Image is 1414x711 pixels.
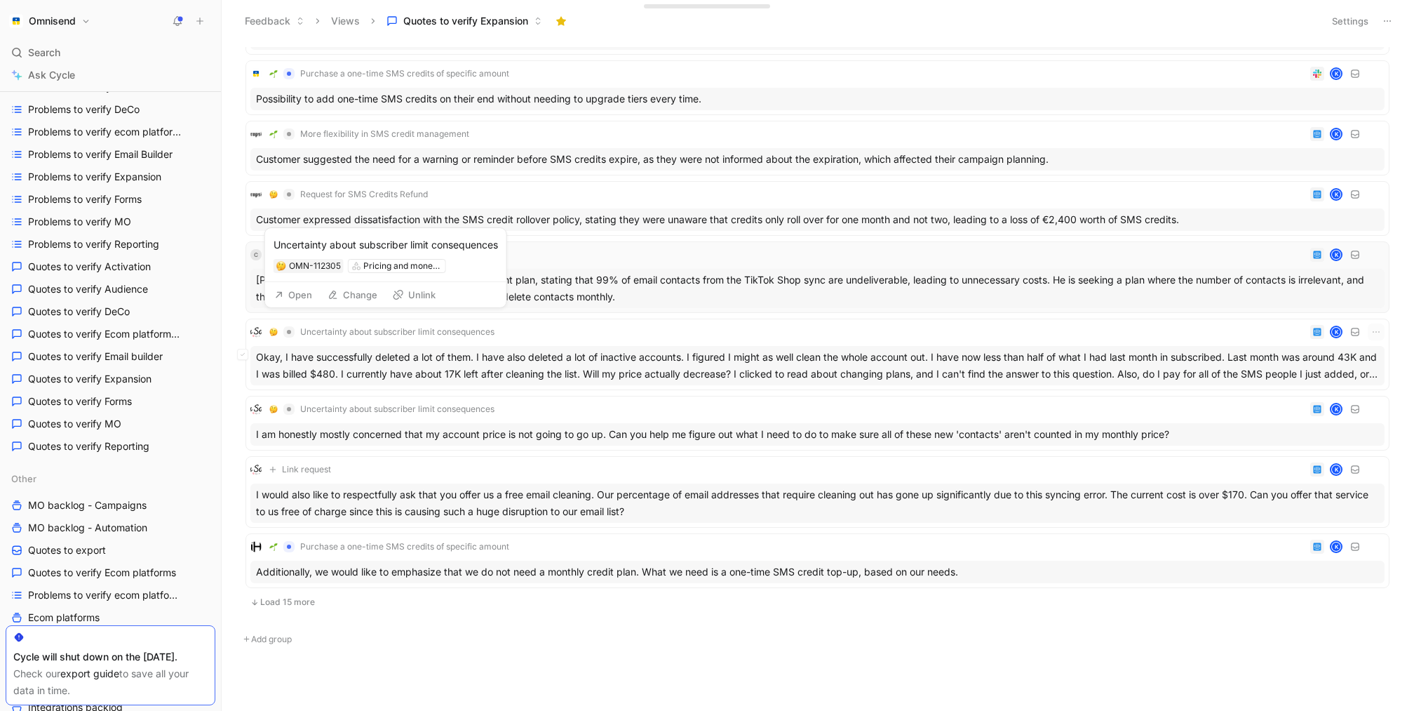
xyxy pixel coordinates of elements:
img: logo [250,326,262,338]
button: Link request [264,461,336,478]
div: I would also like to respectfully ask that you offer us a free email cleaning. Our percentage of ... [250,484,1385,523]
button: 🤔Uncertainty about subscriber limit consequences [264,401,499,418]
span: Quotes to verify Email builder [28,350,163,364]
span: Quotes to verify MO [28,417,121,431]
span: Quotes to verify Forms [28,394,132,408]
a: Quotes to verify Expansion [6,368,215,390]
a: Quotes to verify Reporting [6,436,215,457]
img: 🤔 [269,328,278,336]
span: MO backlog - Automation [28,521,147,535]
div: Uncertainty about subscriber limit consequences [274,237,498,253]
div: C [250,249,262,260]
img: 🌱 [269,543,278,551]
span: Problems to verify Expansion [28,170,161,184]
a: Problems to verify Email Builder [6,144,215,165]
button: 🤔Uncertainty about subscriber limit consequences [264,324,499,340]
span: Problems to verify Forms [28,192,142,206]
span: Problems to verify DeCo [28,102,140,117]
div: K [1331,190,1341,199]
div: K [1331,129,1341,139]
span: Problems to verify MO [28,215,131,229]
a: export guide [60,667,119,679]
button: 🌱Purchase a one-time SMS credits of specific amount [264,538,514,555]
div: K [1331,542,1341,552]
img: 🌱 [269,69,278,78]
div: Possibility to add one-time SMS credits on their end without needing to upgrade tiers every time. [250,88,1385,110]
a: Quotes to export [6,540,215,561]
a: Quotes to verify DeCo [6,301,215,322]
a: Quotes to verify Forms [6,391,215,412]
img: logo [250,404,262,415]
a: Problems to verify Reporting [6,234,215,255]
a: Ecom platforms [6,607,215,628]
a: Problems to verify ecom platforms [6,585,215,606]
img: logo [250,189,262,200]
img: logo [250,128,262,140]
div: K [1331,404,1341,414]
button: 🌱Purchase a one-time SMS credits of specific amount [264,65,514,82]
span: Uncertainty about subscriber limit consequences [300,326,494,338]
a: Quotes to verify Activation [6,256,215,277]
span: Other [11,472,36,486]
div: K [1331,465,1341,474]
a: Problems to verify MO [6,211,215,232]
a: logoLink requestKI would also like to respectfully ask that you offer us a free email cleaning. O... [245,456,1389,528]
div: [PERSON_NAME] expressed frustration with the current plan, stating that 99% of email contacts fro... [250,269,1385,308]
span: Quotes to verify Expansion [403,14,528,28]
h1: Omnisend [29,15,76,27]
a: Quotes to verify Email builder [6,346,215,367]
span: Quotes to verify Expansion [28,372,151,386]
button: Open [268,285,318,305]
span: Problems to verify ecom platforms [28,125,184,140]
span: Ecom platforms [28,611,100,625]
button: 🌱More flexibility in SMS credit management [264,126,474,142]
div: Okay, I have successfully deleted a lot of them. I have also deleted a lot of inactive accounts. ... [250,346,1385,385]
span: Search [28,44,60,61]
div: K [1331,250,1341,260]
div: Check our to save all your data in time. [13,665,208,699]
button: Change [321,285,384,305]
span: Problems to verify ecom platforms [28,588,180,602]
div: Additionally, we would like to emphasize that we do not need a monthly credit plan. What we need ... [250,561,1385,583]
a: Quotes to verify MO [6,413,215,434]
img: 🤔 [269,190,278,199]
span: Purchase a one-time SMS credits of specific amount [300,541,509,552]
span: Quotes to export [28,543,106,557]
div: Search [6,42,215,63]
a: Problems to verify ecom platforms [6,121,215,142]
button: Load 15 more [245,594,1389,611]
div: K [1331,327,1341,337]
a: Quotes to verify Ecom platformsOther [6,324,215,345]
span: Quotes to verify Audience [28,282,148,296]
a: logo🌱More flexibility in SMS credit managementKCustomer suggested the need for a warning or remin... [245,121,1389,175]
span: Quotes to verify Reporting [28,439,149,453]
span: Uncertainty about subscriber limit consequences [300,404,494,415]
span: Quotes to verify Ecom platforms [28,327,182,342]
button: Unlink [386,285,442,305]
img: logo [250,68,262,79]
img: logo [250,541,262,552]
div: Cycle will shut down on the [DATE]. [13,649,208,665]
a: MO backlog - Automation [6,517,215,538]
a: Problems to verify Forms [6,189,215,210]
a: logo🤔Request for SMS Credits RefundKCustomer expressed dissatisfaction with the SMS credit rollov... [245,181,1389,236]
button: Add group [238,631,1396,648]
span: Problems to verify Reporting [28,237,159,251]
div: I am honestly mostly concerned that my account price is not going to go up. Can you help me figur... [250,423,1385,446]
span: More flexibility in SMS credit management [300,128,469,140]
span: Request for SMS Credits Refund [300,189,428,200]
a: Ask Cycle [6,65,215,86]
a: logo🌱Purchase a one-time SMS credits of specific amountKAdditionally, we would like to emphasize ... [245,533,1389,588]
a: logo🤔Uncertainty about subscriber limit consequencesKOkay, I have successfully deleted a lot of t... [245,319,1389,390]
button: Feedback [238,11,311,32]
button: OmnisendOmnisend [6,11,94,31]
a: C🌱Flexible Pricing Options for Email CreditsK[PERSON_NAME] expressed frustration with the current... [245,241,1389,313]
a: logo🌱Purchase a one-time SMS credits of specific amountKPossibility to add one-time SMS credits o... [245,60,1389,115]
span: Quotes to verify DeCo [28,305,130,319]
div: Other [6,468,215,489]
a: MO backlog - Campaigns [6,495,215,516]
a: Quotes to verify Audience [6,279,215,300]
a: Problems to verify DeCo [6,99,215,120]
span: Ask Cycle [28,67,75,84]
button: Views [325,11,366,32]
